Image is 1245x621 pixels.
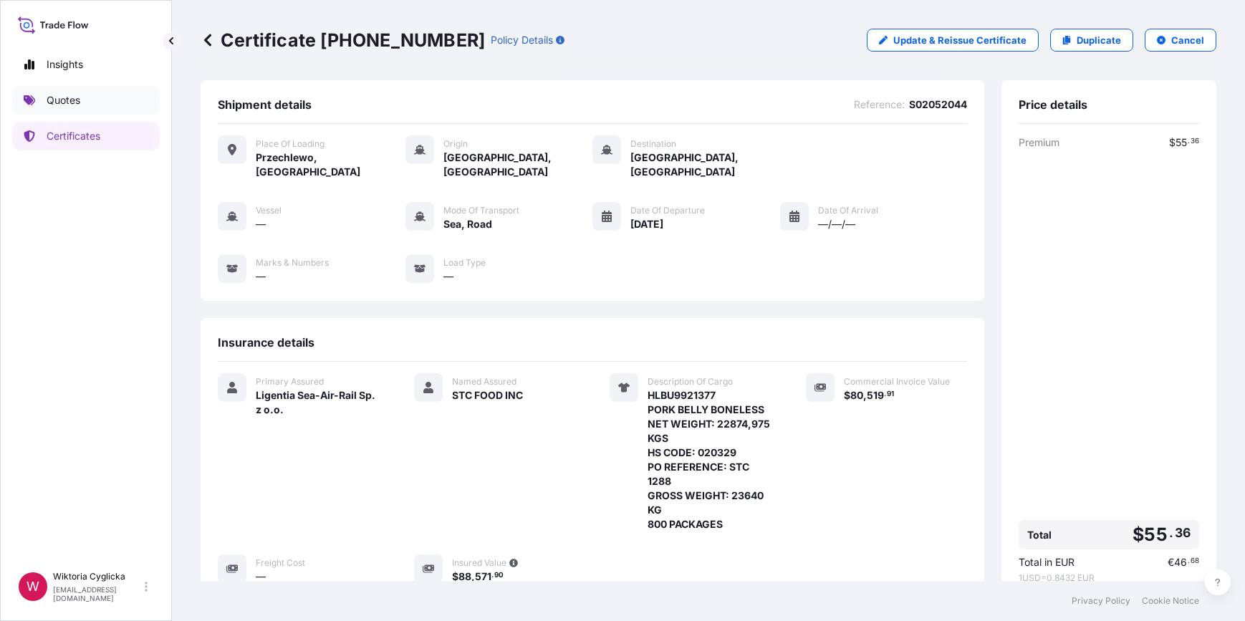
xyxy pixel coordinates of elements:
[443,138,468,150] span: Origin
[458,572,471,582] span: 88
[256,557,305,569] span: Freight Cost
[47,57,83,72] p: Insights
[1072,595,1130,607] a: Privacy Policy
[844,390,850,400] span: $
[256,150,405,179] span: Przechlewo, [GEOGRAPHIC_DATA]
[1019,555,1075,569] span: Total in EUR
[1019,97,1087,112] span: Price details
[218,335,314,350] span: Insurance details
[1142,595,1199,607] a: Cookie Notice
[1175,529,1191,537] span: 36
[1050,29,1133,52] a: Duplicate
[218,97,312,112] span: Shipment details
[27,579,39,594] span: W
[863,390,867,400] span: ,
[1191,139,1199,144] span: 36
[648,376,733,387] span: Description Of Cargo
[443,217,492,231] span: Sea, Road
[1145,29,1216,52] button: Cancel
[256,269,266,284] span: —
[1133,526,1144,544] span: $
[256,138,325,150] span: Place of Loading
[12,50,160,79] a: Insights
[1168,557,1174,567] span: €
[491,573,494,578] span: .
[1169,529,1173,537] span: .
[256,257,329,269] span: Marks & Numbers
[452,557,506,569] span: Insured Value
[818,217,855,231] span: —/—/—
[1174,557,1187,567] span: 46
[1191,559,1199,564] span: 68
[887,392,894,397] span: 91
[443,150,593,179] span: [GEOGRAPHIC_DATA], [GEOGRAPHIC_DATA]
[443,205,519,216] span: Mode of Transport
[53,571,142,582] p: Wiktoria Cyglicka
[256,376,324,387] span: Primary Assured
[47,93,80,107] p: Quotes
[884,392,886,397] span: .
[1188,139,1190,144] span: .
[47,129,100,143] p: Certificates
[53,585,142,602] p: [EMAIL_ADDRESS][DOMAIN_NAME]
[630,150,780,179] span: [GEOGRAPHIC_DATA], [GEOGRAPHIC_DATA]
[201,29,485,52] p: Certificate [PHONE_NUMBER]
[1171,33,1204,47] p: Cancel
[893,33,1027,47] p: Update & Reissue Certificate
[443,257,486,269] span: Load Type
[854,97,905,112] span: Reference :
[818,205,878,216] span: Date of Arrival
[1027,528,1052,542] span: Total
[909,97,967,112] span: S02052044
[630,217,663,231] span: [DATE]
[491,33,553,47] p: Policy Details
[256,388,380,417] span: Ligentia Sea-Air-Rail Sp. z o.o.
[1144,526,1167,544] span: 55
[867,29,1039,52] a: Update & Reissue Certificate
[867,390,884,400] span: 519
[648,388,771,531] span: HLBU9921377 PORK BELLY BONELESS NET WEIGHT: 22874,975 KGS HS CODE: 020329 PO REFERENCE: STC 1288 ...
[256,569,266,584] span: —
[12,122,160,150] a: Certificates
[256,217,266,231] span: —
[494,573,504,578] span: 90
[850,390,863,400] span: 80
[630,138,676,150] span: Destination
[1019,135,1059,150] span: Premium
[475,572,491,582] span: 571
[1188,559,1190,564] span: .
[452,572,458,582] span: $
[471,572,475,582] span: ,
[1169,138,1176,148] span: $
[452,388,523,403] span: STC FOOD INC
[1176,138,1187,148] span: 55
[256,205,282,216] span: Vessel
[1019,572,1199,584] span: 1 USD = 0.8432 EUR
[844,376,950,387] span: Commercial Invoice Value
[443,269,453,284] span: —
[1077,33,1121,47] p: Duplicate
[12,86,160,115] a: Quotes
[452,376,516,387] span: Named Assured
[630,205,705,216] span: Date of Departure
